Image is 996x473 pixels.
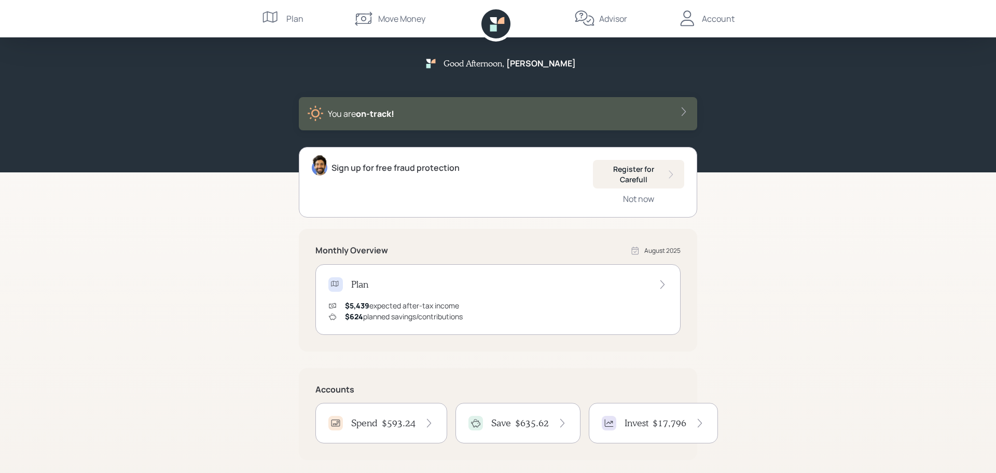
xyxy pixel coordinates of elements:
[653,417,686,429] h4: $17,796
[644,246,681,255] div: August 2025
[599,12,627,25] div: Advisor
[351,417,378,429] h4: Spend
[593,160,684,188] button: Register for Carefull
[382,417,416,429] h4: $593.24
[345,301,369,310] span: $5,439
[345,312,363,321] span: $624
[625,417,648,429] h4: Invest
[444,58,504,68] h5: Good Afternoon ,
[356,108,394,119] span: on‑track!
[331,161,460,174] div: Sign up for free fraud protection
[506,59,576,69] h5: [PERSON_NAME]
[312,155,327,175] img: eric-schwartz-headshot.png
[623,193,654,205] div: Not now
[515,417,549,429] h4: $635.62
[378,12,425,25] div: Move Money
[345,300,459,311] div: expected after-tax income
[286,12,303,25] div: Plan
[315,246,388,255] h5: Monthly Overview
[307,105,324,122] img: sunny-XHVQM73Q.digested.png
[351,279,368,290] h4: Plan
[345,311,463,322] div: planned savings/contributions
[315,385,681,395] h5: Accounts
[491,417,511,429] h4: Save
[328,107,394,120] div: You are
[702,12,735,25] div: Account
[601,164,676,184] div: Register for Carefull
